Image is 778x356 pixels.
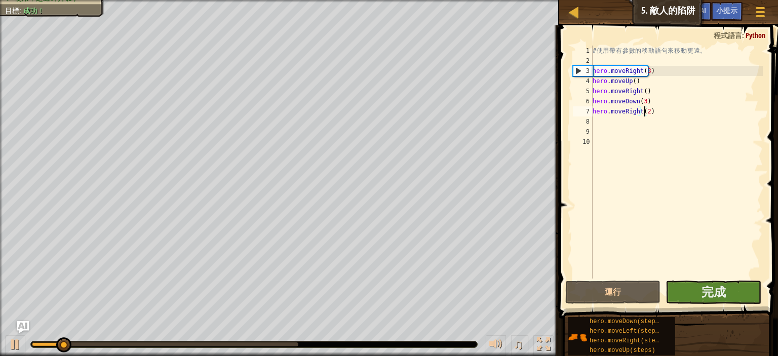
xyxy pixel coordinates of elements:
[573,106,593,116] div: 7
[568,328,587,347] img: portrait.png
[573,137,593,147] div: 10
[573,56,593,66] div: 2
[573,96,593,106] div: 6
[573,76,593,86] div: 4
[511,335,528,356] button: ♫
[533,335,554,356] button: 切換全螢幕
[5,7,19,15] span: 目標
[5,335,25,356] button: Ctrl + P: Play
[573,46,593,56] div: 1
[590,347,655,354] span: hero.moveUp(steps)
[684,2,711,21] button: Ask AI
[689,6,706,15] span: Ask AI
[590,318,663,325] span: hero.moveDown(steps)
[742,30,746,40] span: :
[573,66,593,76] div: 3
[573,116,593,127] div: 8
[716,6,737,15] span: 小提示
[666,281,761,304] button: 完成
[590,328,663,335] span: hero.moveLeft(steps)
[513,337,523,352] span: ♫
[23,7,45,15] span: 成功！
[714,30,742,40] span: 程式語言
[19,7,23,15] span: :
[17,321,29,333] button: Ask AI
[702,284,726,300] span: 完成
[565,281,660,304] button: 運行
[573,86,593,96] div: 5
[748,2,773,26] button: 顯示遊戲選單
[590,337,666,344] span: hero.moveRight(steps)
[746,30,765,40] span: Python
[573,127,593,137] div: 9
[486,335,506,356] button: 調整音量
